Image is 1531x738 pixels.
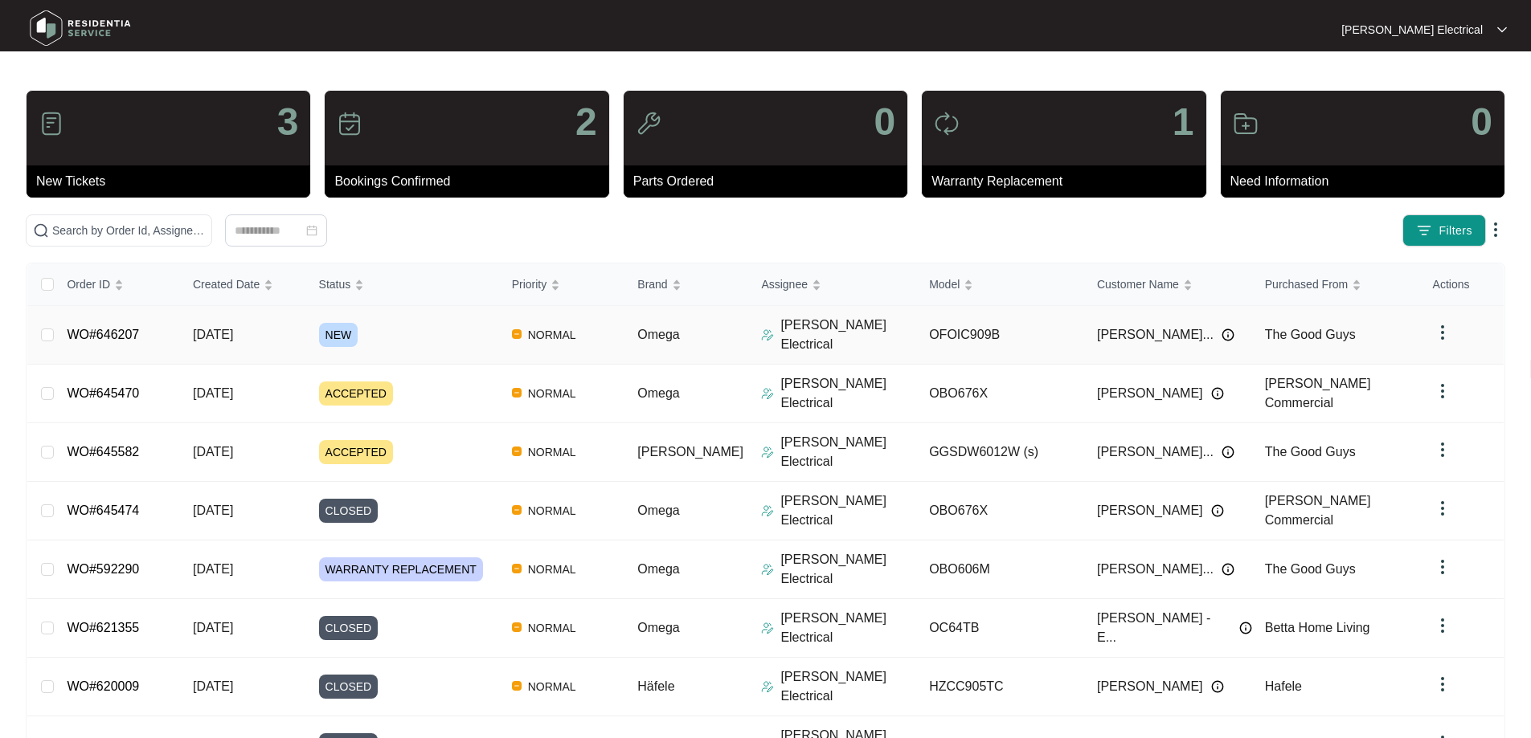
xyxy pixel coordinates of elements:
[193,275,260,293] span: Created Date
[319,323,358,347] span: NEW
[67,562,139,576] a: WO#592290
[624,263,748,306] th: Brand
[522,442,583,462] span: NORMAL
[334,172,608,191] p: Bookings Confirmed
[193,504,233,517] span: [DATE]
[1433,499,1452,518] img: dropdown arrow
[1265,445,1356,459] span: The Good Guys
[1097,560,1214,579] span: [PERSON_NAME]...
[1097,325,1214,345] span: [PERSON_NAME]...
[67,679,139,693] a: WO#620009
[33,222,49,239] img: search-icon
[1265,621,1370,634] span: Betta Home Living
[1211,504,1224,517] img: Info icon
[1084,263,1252,306] th: Customer Name
[1239,622,1252,634] img: Info icon
[1402,214,1486,247] button: filter iconFilters
[780,667,916,706] p: [PERSON_NAME] Electrical
[319,675,379,699] span: CLOSED
[67,275,110,293] span: Order ID
[780,433,916,471] p: [PERSON_NAME] Electrical
[512,622,522,632] img: Vercel Logo
[54,263,180,306] th: Order ID
[193,328,233,341] span: [DATE]
[637,621,679,634] span: Omega
[780,491,916,530] p: [PERSON_NAME] Electrical
[916,599,1084,658] td: OC64TB
[931,172,1206,191] p: Warranty Replacement
[1433,616,1452,635] img: dropdown arrow
[67,445,139,459] a: WO#645582
[916,423,1084,482] td: GGSDW6012W (s)
[319,275,351,293] span: Status
[67,386,139,400] a: WO#645470
[874,103,895,141] p: 0
[1173,103,1194,141] p: 1
[1433,675,1452,694] img: dropdown arrow
[1265,679,1302,693] span: Hafele
[1420,263,1504,306] th: Actions
[522,325,583,345] span: NORMAL
[637,504,679,517] span: Omega
[637,328,679,341] span: Omega
[319,440,393,464] span: ACCEPTED
[1222,328,1234,341] img: Info icon
[761,622,774,634] img: Assigner Icon
[761,504,774,517] img: Assigner Icon
[761,387,774,400] img: Assigner Icon
[1265,275,1348,293] span: Purchased From
[916,658,1084,716] td: HZCC905TC
[780,609,916,647] p: [PERSON_NAME] Electrical
[67,504,139,517] a: WO#645474
[512,275,547,293] span: Priority
[67,621,139,634] a: WO#621355
[916,482,1084,540] td: OBO676X
[575,103,597,141] p: 2
[637,386,679,400] span: Omega
[1433,381,1452,401] img: dropdown arrow
[306,263,499,306] th: Status
[934,111,960,137] img: icon
[1097,442,1214,462] span: [PERSON_NAME]...
[637,275,667,293] span: Brand
[1097,275,1179,293] span: Customer Name
[1097,677,1203,696] span: [PERSON_NAME]
[1471,103,1492,141] p: 0
[512,388,522,398] img: Vercel Logo
[193,562,233,576] span: [DATE]
[761,680,774,693] img: Assigner Icon
[512,564,522,573] img: Vercel Logo
[193,386,233,400] span: [DATE]
[193,445,233,459] span: [DATE]
[1433,440,1452,459] img: dropdown arrow
[337,111,362,137] img: icon
[761,446,774,459] img: Assigner Icon
[36,172,310,191] p: New Tickets
[319,499,379,523] span: CLOSED
[193,621,233,634] span: [DATE]
[1211,387,1224,400] img: Info icon
[522,384,583,403] span: NORMAL
[780,374,916,413] p: [PERSON_NAME] Electrical
[1265,328,1356,341] span: The Good Guys
[1222,446,1234,459] img: Info icon
[1497,26,1507,34] img: dropdown arrow
[522,618,583,638] span: NORMAL
[193,679,233,693] span: [DATE]
[39,111,64,137] img: icon
[637,562,679,576] span: Omega
[1416,222,1432,239] img: filter icon
[761,275,808,293] span: Assignee
[24,4,137,52] img: residentia service logo
[637,679,674,693] span: Häfele
[780,550,916,589] p: [PERSON_NAME] Electrical
[637,445,743,459] span: [PERSON_NAME]
[522,677,583,696] span: NORMAL
[1097,501,1203,520] span: [PERSON_NAME]
[1265,377,1371,410] span: [PERSON_NAME] Commercial
[1097,609,1231,647] span: [PERSON_NAME] - E...
[512,329,522,339] img: Vercel Logo
[512,505,522,515] img: Vercel Logo
[633,172,907,191] p: Parts Ordered
[916,263,1084,306] th: Model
